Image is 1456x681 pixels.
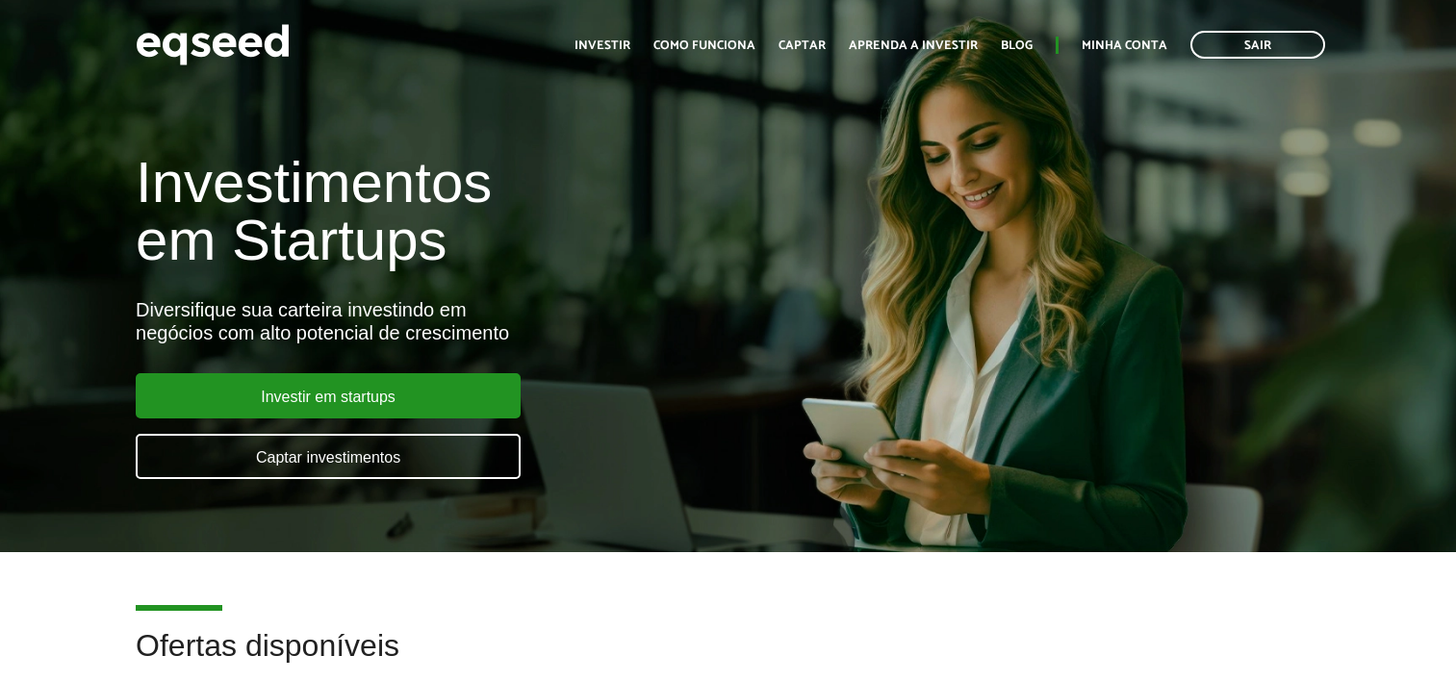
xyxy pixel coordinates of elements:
[779,39,826,52] a: Captar
[136,434,521,479] a: Captar investimentos
[136,19,290,70] img: EqSeed
[1082,39,1167,52] a: Minha conta
[575,39,630,52] a: Investir
[653,39,755,52] a: Como funciona
[136,298,835,344] div: Diversifique sua carteira investindo em negócios com alto potencial de crescimento
[136,154,835,269] h1: Investimentos em Startups
[849,39,978,52] a: Aprenda a investir
[136,373,521,418] a: Investir em startups
[1190,31,1325,59] a: Sair
[1001,39,1033,52] a: Blog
